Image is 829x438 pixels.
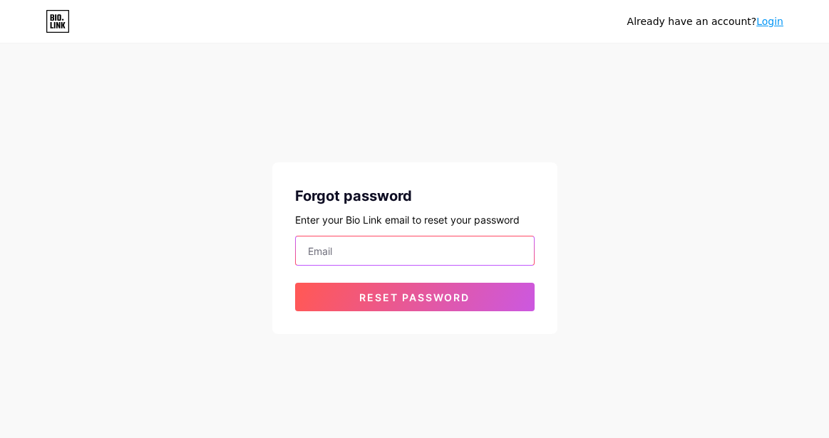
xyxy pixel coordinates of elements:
div: Forgot password [295,185,535,207]
div: Already have an account? [627,14,783,29]
span: Reset password [359,291,470,303]
button: Reset password [295,283,535,311]
a: Login [756,16,783,27]
input: Email [296,236,534,265]
div: Enter your Bio Link email to reset your password [295,212,535,227]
